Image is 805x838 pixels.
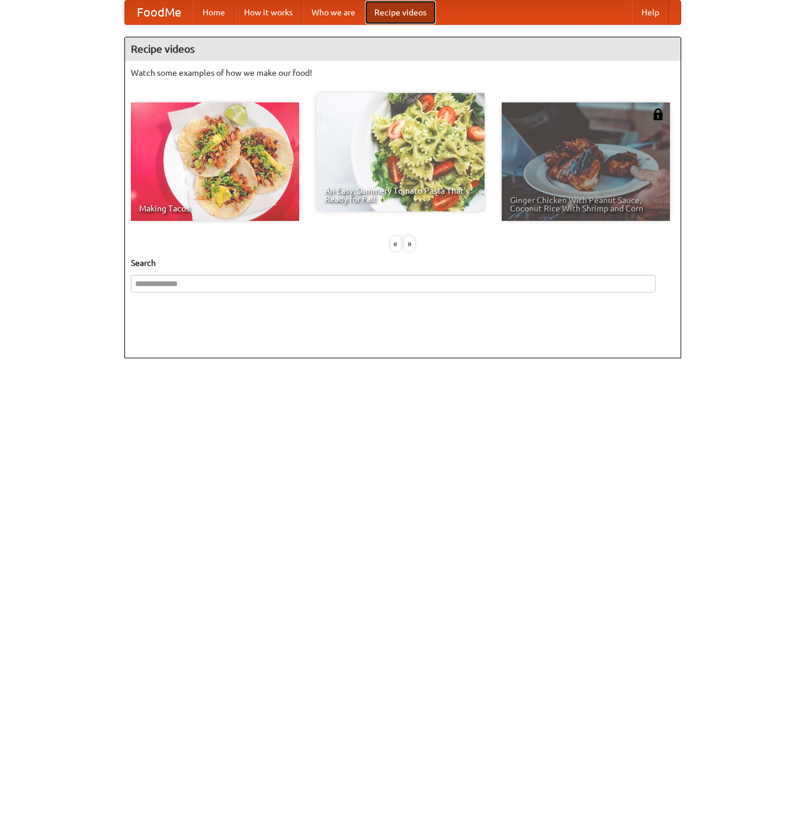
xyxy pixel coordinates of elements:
a: How it works [235,1,302,24]
img: 483408.png [652,108,664,120]
h5: Search [131,257,675,269]
a: FoodMe [125,1,193,24]
h4: Recipe videos [125,37,681,61]
a: Making Tacos [131,102,299,221]
a: An Easy, Summery Tomato Pasta That's Ready for Fall [316,93,485,211]
a: Who we are [302,1,365,24]
a: Home [193,1,235,24]
span: Making Tacos [139,204,291,213]
div: « [390,236,401,251]
a: Help [632,1,669,24]
a: Recipe videos [365,1,436,24]
p: Watch some examples of how we make our food! [131,67,675,79]
div: » [404,236,415,251]
span: An Easy, Summery Tomato Pasta That's Ready for Fall [325,187,476,203]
